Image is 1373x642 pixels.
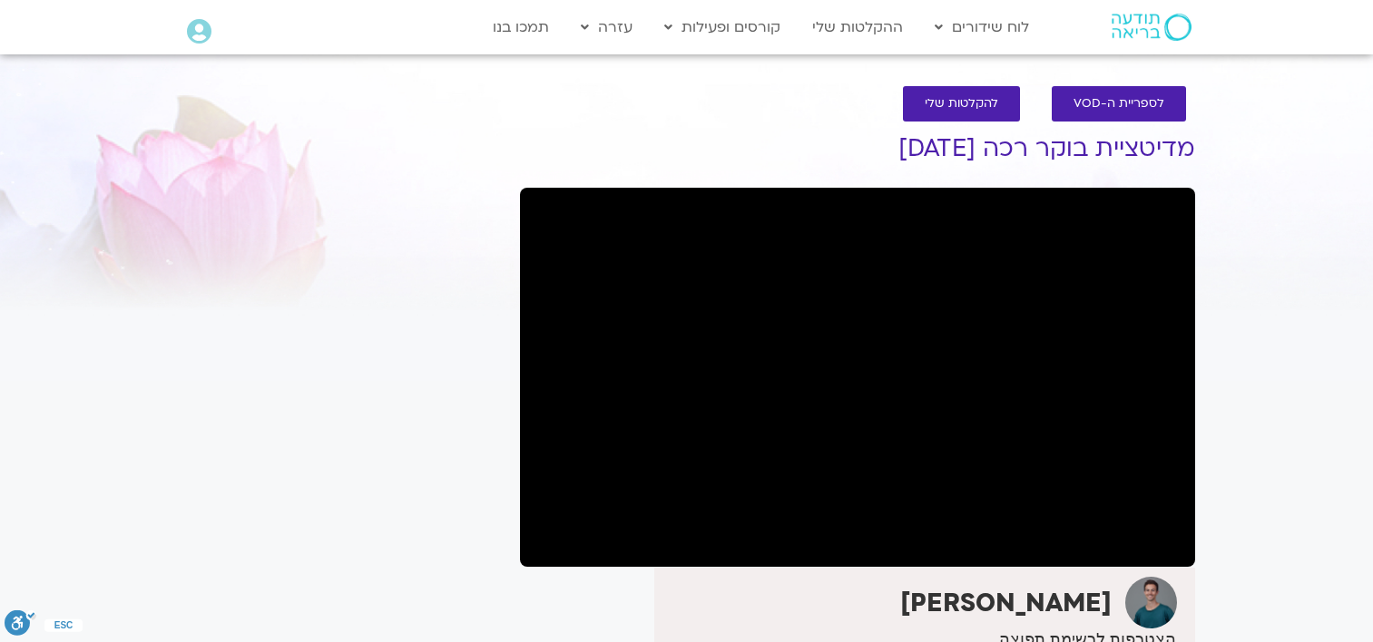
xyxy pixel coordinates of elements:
span: להקלטות שלי [925,97,998,111]
img: תודעה בריאה [1112,14,1192,41]
strong: [PERSON_NAME] [900,586,1112,620]
a: ההקלטות שלי [803,10,912,44]
a: להקלטות שלי [903,86,1020,122]
a: קורסים ופעילות [655,10,789,44]
a: עזרה [572,10,642,44]
a: תמכו בנו [484,10,558,44]
img: אורי דאובר [1125,577,1177,628]
a: לוח שידורים [926,10,1038,44]
a: לספריית ה-VOD [1052,86,1186,122]
span: לספריית ה-VOD [1074,97,1164,111]
h1: מדיטציית בוקר רכה [DATE] [520,135,1195,162]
